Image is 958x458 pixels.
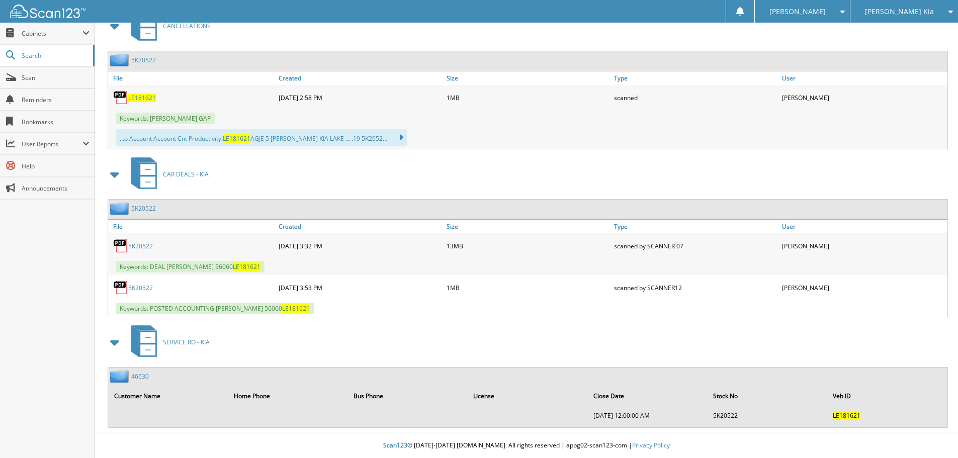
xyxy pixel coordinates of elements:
[612,278,779,298] div: scanned by SCANNER12
[468,386,587,406] th: License
[125,6,211,46] a: CANCELLATIONS
[229,386,347,406] th: Home Phone
[116,129,407,146] div: ...o Account Account Cnt Productivity: AGJE 5 [PERSON_NAME] KIA LAKE ... .19 5K2052...
[588,386,707,406] th: Close Date
[113,90,128,105] img: PDF.png
[769,9,826,15] span: [PERSON_NAME]
[779,236,947,256] div: [PERSON_NAME]
[349,386,467,406] th: Bus Phone
[444,236,612,256] div: 13MB
[908,410,958,458] iframe: Chat Widget
[109,386,228,406] th: Customer Name
[276,236,444,256] div: [DATE] 3:32 PM
[110,370,131,383] img: folder2.png
[276,87,444,108] div: [DATE] 2:58 PM
[110,54,131,66] img: folder2.png
[110,202,131,215] img: folder2.png
[865,9,934,15] span: [PERSON_NAME] Kia
[588,407,707,424] td: [DATE] 12:00:00 AM
[113,280,128,295] img: PDF.png
[779,87,947,108] div: [PERSON_NAME]
[22,162,90,170] span: Help
[108,71,276,85] a: File
[779,71,947,85] a: User
[95,433,958,458] div: © [DATE]-[DATE] [DOMAIN_NAME]. All rights reserved | appg02-scan123-com |
[444,278,612,298] div: 1MB
[444,220,612,233] a: Size
[276,278,444,298] div: [DATE] 3:53 PM
[349,407,467,424] td: --
[612,220,779,233] a: Type
[128,242,153,250] a: 5K20522
[131,56,156,64] a: 5K20522
[108,220,276,233] a: File
[22,184,90,193] span: Announcements
[22,96,90,104] span: Reminders
[708,386,827,406] th: Stock No
[22,73,90,82] span: Scan
[632,441,670,449] a: Privacy Policy
[163,338,210,346] span: SERVICE RO - KIA
[125,154,209,194] a: CAR DEALS - KIA
[444,87,612,108] div: 1MB
[233,262,260,271] span: LE181621
[444,71,612,85] a: Size
[276,220,444,233] a: Created
[163,22,211,30] span: CANCELLATIONS
[131,372,149,381] a: 46630
[276,71,444,85] a: Created
[22,140,82,148] span: User Reports
[223,134,250,143] span: LE181621
[779,278,947,298] div: [PERSON_NAME]
[22,29,82,38] span: Cabinets
[383,441,407,449] span: Scan123
[612,71,779,85] a: Type
[109,407,228,424] td: --
[131,204,156,213] a: 5K20522
[116,261,265,272] span: Keywords: DEAL [PERSON_NAME] 56060
[128,94,156,102] a: LE181621
[468,407,587,424] td: --
[128,284,153,292] a: 5K20522
[282,304,310,313] span: LE181621
[833,411,860,420] span: LE181621
[116,113,215,124] span: Keywords: [PERSON_NAME] GAP
[163,170,209,178] span: CAR DEALS - KIA
[113,238,128,253] img: PDF.png
[125,322,210,362] a: SERVICE RO - KIA
[612,236,779,256] div: scanned by SCANNER 07
[612,87,779,108] div: scanned
[10,5,85,18] img: scan123-logo-white.svg
[779,220,947,233] a: User
[22,51,88,60] span: Search
[22,118,90,126] span: Bookmarks
[116,303,314,314] span: Keywords: POSTED ACCOUNTING [PERSON_NAME] 56060
[828,386,946,406] th: Veh ID
[229,407,347,424] td: --
[708,407,827,424] td: 5K20522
